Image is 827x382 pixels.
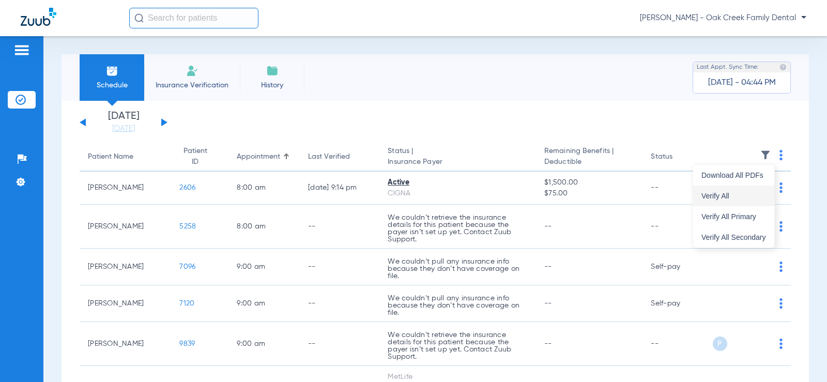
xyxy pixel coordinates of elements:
span: Verify All Secondary [701,234,766,241]
span: Download All PDFs [701,172,766,179]
span: Verify All [701,192,766,200]
span: Verify All Primary [701,213,766,220]
iframe: Chat Widget [775,332,827,382]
